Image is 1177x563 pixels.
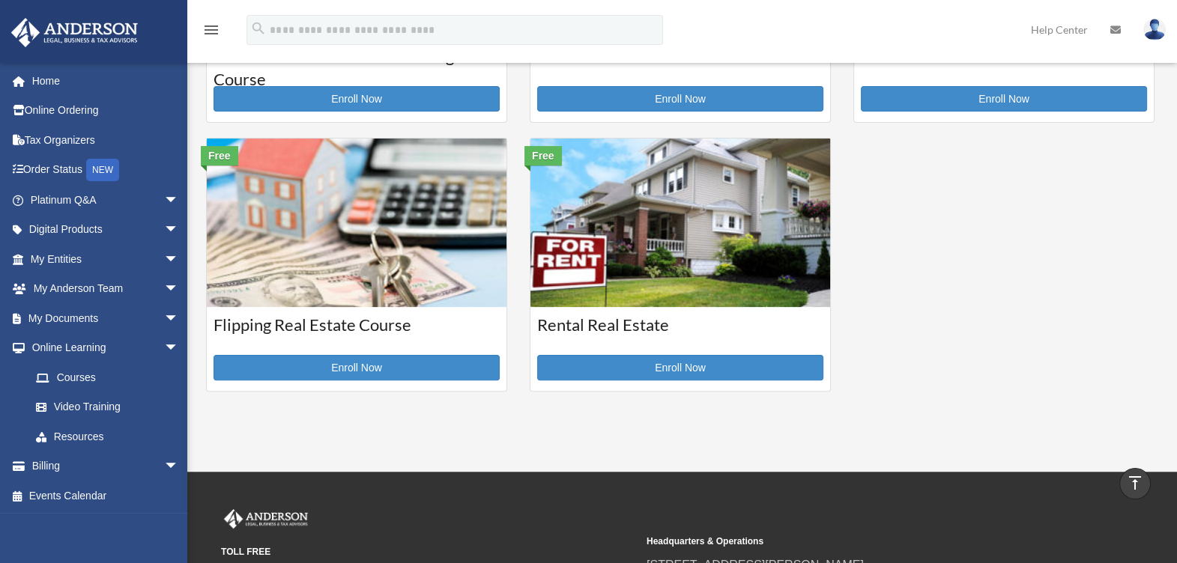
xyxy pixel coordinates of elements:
[202,26,220,39] a: menu
[201,146,238,165] div: Free
[10,215,202,245] a: Digital Productsarrow_drop_down
[221,509,311,529] img: Anderson Advisors Platinum Portal
[164,244,194,275] span: arrow_drop_down
[250,20,267,37] i: search
[647,534,1062,550] small: Headquarters & Operations
[164,303,194,334] span: arrow_drop_down
[202,21,220,39] i: menu
[524,146,562,165] div: Free
[1143,19,1166,40] img: User Pic
[537,86,823,112] a: Enroll Now
[86,159,119,181] div: NEW
[164,451,194,482] span: arrow_drop_down
[21,362,194,392] a: Courses
[537,45,823,82] h3: Real Estate Land Trusts Course
[214,355,500,380] a: Enroll Now
[10,244,202,274] a: My Entitiesarrow_drop_down
[214,86,500,112] a: Enroll Now
[21,392,202,422] a: Video Training
[164,215,194,246] span: arrow_drop_down
[10,185,202,215] a: Platinum Q&Aarrow_drop_down
[164,185,194,216] span: arrow_drop_down
[10,155,202,186] a: Order StatusNEW
[861,86,1147,112] a: Enroll Now
[537,314,823,351] h3: Rental Real Estate
[10,451,202,481] a: Billingarrow_drop_down
[21,422,202,451] a: Resources
[10,333,202,363] a: Online Learningarrow_drop_down
[164,333,194,364] span: arrow_drop_down
[10,125,202,155] a: Tax Organizers
[537,355,823,380] a: Enroll Now
[164,274,194,305] span: arrow_drop_down
[214,45,500,82] h3: Real Estate Advanced Structuring Course
[861,45,1147,82] h3: Advanced Real Estate Investors Course
[1126,474,1144,492] i: vertical_align_top
[10,481,202,511] a: Events Calendar
[10,274,202,304] a: My Anderson Teamarrow_drop_down
[214,314,500,351] h3: Flipping Real Estate Course
[221,544,636,560] small: TOLL FREE
[10,96,202,126] a: Online Ordering
[10,66,202,96] a: Home
[10,303,202,333] a: My Documentsarrow_drop_down
[7,18,142,47] img: Anderson Advisors Platinum Portal
[1119,468,1151,499] a: vertical_align_top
